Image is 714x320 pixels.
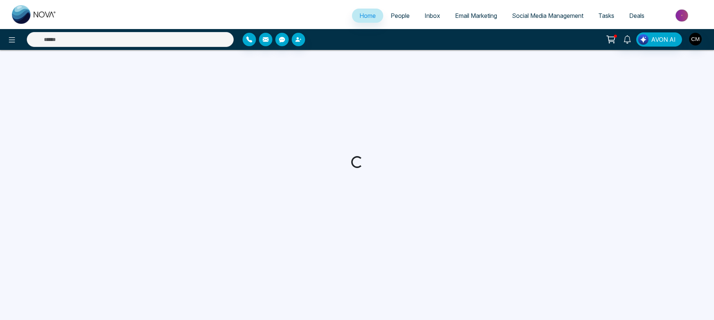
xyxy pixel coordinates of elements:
img: Market-place.gif [656,7,710,24]
span: Deals [629,12,644,19]
a: Deals [622,9,652,23]
a: Home [352,9,383,23]
img: User Avatar [689,33,702,45]
a: Inbox [417,9,448,23]
span: People [391,12,410,19]
button: AVON AI [636,32,682,47]
span: Home [359,12,376,19]
a: Email Marketing [448,9,505,23]
img: Nova CRM Logo [12,5,57,24]
a: Tasks [591,9,622,23]
span: Inbox [425,12,440,19]
span: Email Marketing [455,12,497,19]
span: AVON AI [651,35,676,44]
a: Social Media Management [505,9,591,23]
img: Lead Flow [638,34,649,45]
a: People [383,9,417,23]
span: Social Media Management [512,12,583,19]
span: Tasks [598,12,614,19]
